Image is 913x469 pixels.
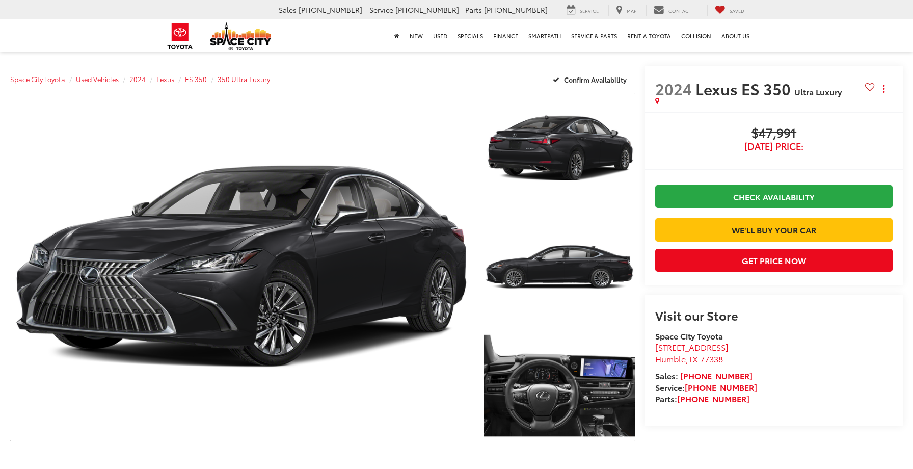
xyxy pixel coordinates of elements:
a: 2024 [129,74,146,84]
a: Service [559,5,606,16]
a: Rent a Toyota [622,19,676,52]
span: Humble [655,353,686,364]
span: [PHONE_NUMBER] [299,5,362,15]
a: Check Availability [655,185,893,208]
img: 2024 Lexus ES 350 350 Ultra Luxury [6,90,477,445]
span: Sales [279,5,297,15]
img: 2024 Lexus ES 350 350 Ultra Luxury [482,91,636,206]
span: Service [580,7,599,14]
a: Service & Parts [566,19,622,52]
a: My Saved Vehicles [707,5,752,16]
a: [STREET_ADDRESS] Humble,TX 77338 [655,341,729,364]
span: $47,991 [655,126,893,141]
a: SmartPath [523,19,566,52]
span: [PHONE_NUMBER] [484,5,548,15]
span: [DATE] Price: [655,141,893,151]
a: Home [389,19,405,52]
span: , [655,353,723,364]
span: Ultra Luxury [794,86,842,97]
a: Collision [676,19,716,52]
a: 350 Ultra Luxury [218,74,270,84]
span: 2024 [655,77,692,99]
a: Expand Photo 3 [484,329,635,442]
a: Lexus [156,74,174,84]
span: Parts [465,5,482,15]
a: ES 350 [185,74,207,84]
button: Get Price Now [655,249,893,272]
span: Map [627,7,636,14]
strong: Space City Toyota [655,330,723,342]
span: [STREET_ADDRESS] [655,341,729,353]
img: 2024 Lexus ES 350 350 Ultra Luxury [482,328,636,444]
img: Toyota [161,20,199,53]
a: Expand Photo 0 [10,92,473,442]
a: Finance [488,19,523,52]
h2: Visit our Store [655,308,893,322]
button: Confirm Availability [547,70,635,88]
strong: Service: [655,381,757,393]
span: Saved [730,7,744,14]
span: [PHONE_NUMBER] [395,5,459,15]
a: Map [608,5,644,16]
img: 2024 Lexus ES 350 350 Ultra Luxury [482,210,636,325]
a: Space City Toyota [10,74,65,84]
a: [PHONE_NUMBER] [680,370,753,381]
span: Confirm Availability [564,75,627,84]
span: Service [369,5,393,15]
a: Expand Photo 2 [484,211,635,324]
a: Contact [646,5,699,16]
span: Lexus ES 350 [695,77,794,99]
strong: Parts: [655,393,749,404]
a: New [405,19,428,52]
a: [PHONE_NUMBER] [677,393,749,404]
img: Space City Toyota [210,22,271,50]
button: Actions [875,80,893,97]
a: Expand Photo 1 [484,92,635,205]
span: dropdown dots [883,85,884,93]
a: Used Vehicles [76,74,119,84]
a: [PHONE_NUMBER] [685,381,757,393]
a: About Us [716,19,755,52]
span: Sales: [655,370,678,381]
a: Specials [452,19,488,52]
span: TX [688,353,698,364]
span: 77338 [700,353,723,364]
a: Used [428,19,452,52]
span: Contact [668,7,691,14]
a: We'll Buy Your Car [655,218,893,241]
